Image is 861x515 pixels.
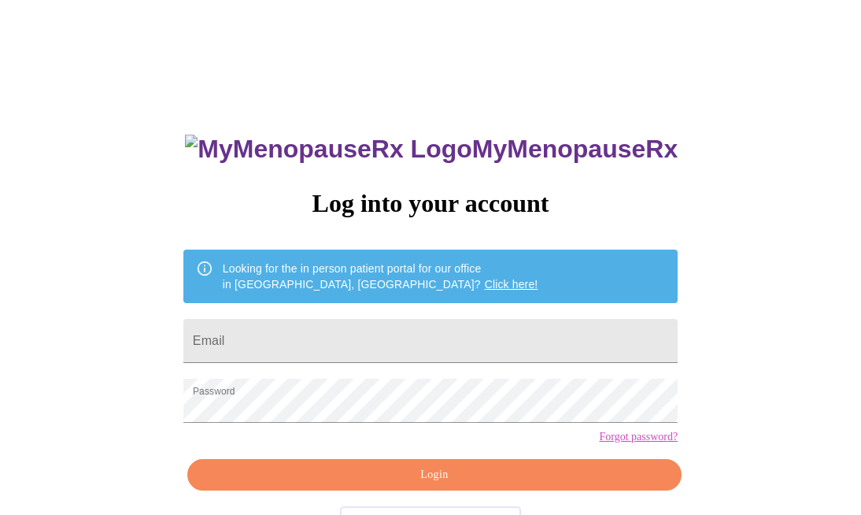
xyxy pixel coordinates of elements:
[187,459,682,491] button: Login
[205,465,663,485] span: Login
[185,135,471,164] img: MyMenopauseRx Logo
[223,254,538,298] div: Looking for the in person patient portal for our office in [GEOGRAPHIC_DATA], [GEOGRAPHIC_DATA]?
[185,135,678,164] h3: MyMenopauseRx
[183,189,678,218] h3: Log into your account
[485,278,538,291] a: Click here!
[599,431,678,443] a: Forgot password?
